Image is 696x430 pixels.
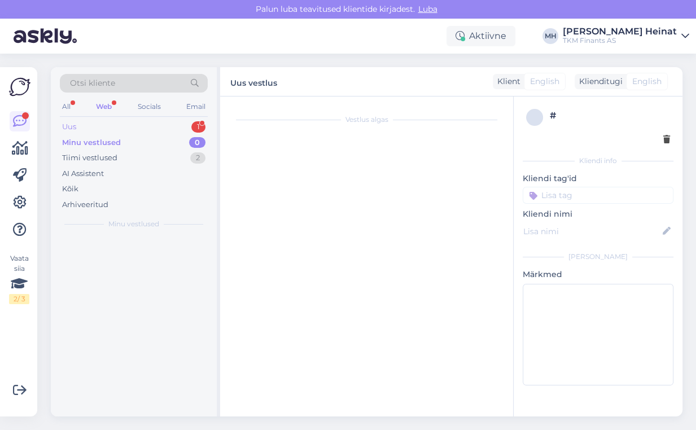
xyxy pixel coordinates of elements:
[9,294,29,304] div: 2 / 3
[62,168,104,179] div: AI Assistent
[135,99,163,114] div: Socials
[189,137,205,148] div: 0
[191,121,205,133] div: 1
[94,99,114,114] div: Web
[62,199,108,210] div: Arhiveeritud
[523,187,673,204] input: Lisa tag
[575,76,623,87] div: Klienditugi
[415,4,441,14] span: Luba
[523,173,673,185] p: Kliendi tag'id
[62,121,76,133] div: Uus
[542,28,558,44] div: MH
[62,137,121,148] div: Minu vestlused
[62,183,78,195] div: Kõik
[563,36,677,45] div: TKM Finants AS
[550,109,670,122] div: #
[530,76,559,87] span: English
[632,76,662,87] span: English
[9,76,30,98] img: Askly Logo
[523,269,673,280] p: Märkmed
[523,208,673,220] p: Kliendi nimi
[190,152,205,164] div: 2
[60,99,73,114] div: All
[523,252,673,262] div: [PERSON_NAME]
[230,74,277,89] label: Uus vestlus
[493,76,520,87] div: Klient
[231,115,502,125] div: Vestlus algas
[70,77,115,89] span: Otsi kliente
[563,27,689,45] a: [PERSON_NAME] HeinatTKM Finants AS
[447,26,515,46] div: Aktiivne
[523,225,660,238] input: Lisa nimi
[62,152,117,164] div: Tiimi vestlused
[108,219,159,229] span: Minu vestlused
[184,99,208,114] div: Email
[9,253,29,304] div: Vaata siia
[523,156,673,166] div: Kliendi info
[563,27,677,36] div: [PERSON_NAME] Heinat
